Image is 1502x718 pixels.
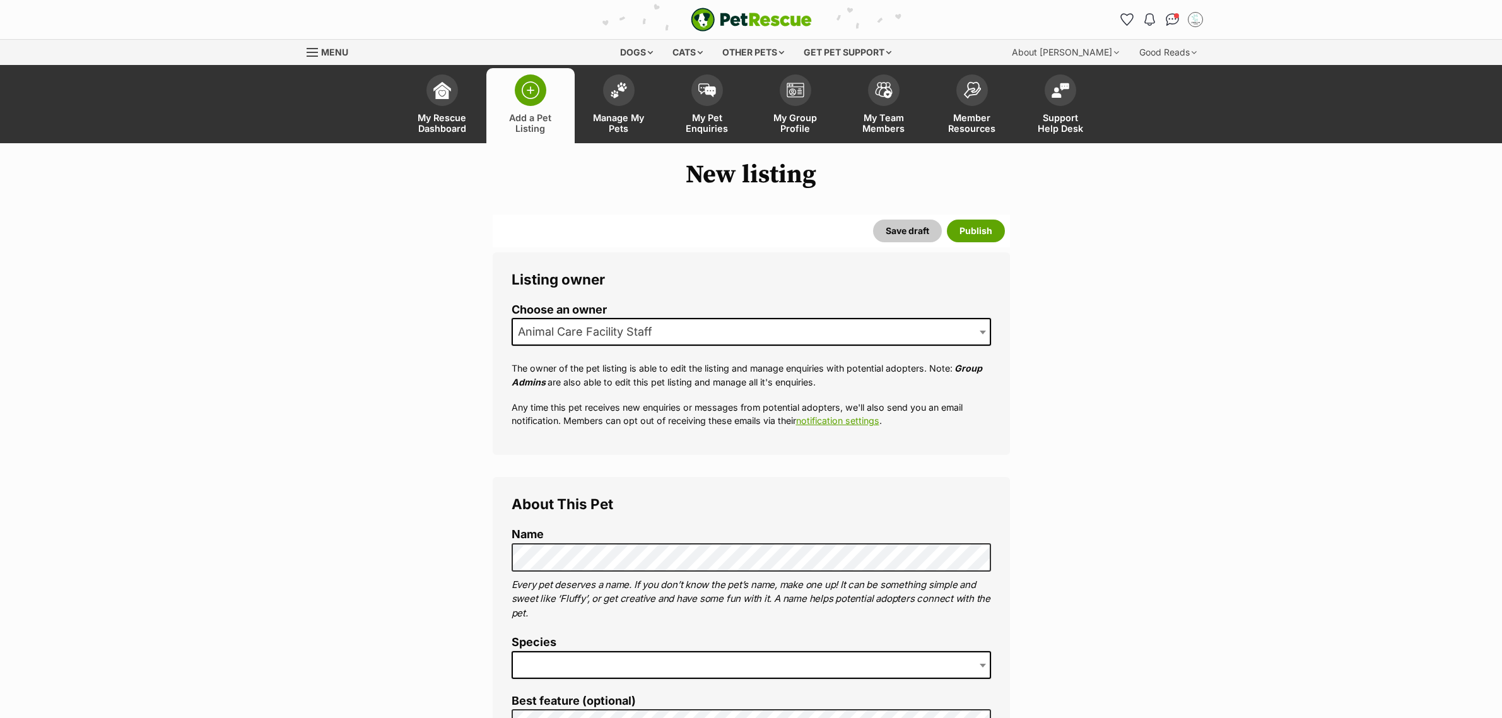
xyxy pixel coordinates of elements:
[787,83,804,98] img: group-profile-icon-3fa3cf56718a62981997c0bc7e787c4b2cf8bcc04b72c1350f741eb67cf2f40e.svg
[512,318,991,346] span: Animal Care Facility Staff
[512,528,991,541] label: Name
[590,112,647,134] span: Manage My Pets
[691,8,812,32] a: PetRescue
[1117,9,1137,30] a: Favourites
[307,40,357,62] a: Menu
[963,81,981,98] img: member-resources-icon-8e73f808a243e03378d46382f2149f9095a855e16c252ad45f914b54edf8863c.svg
[944,112,1000,134] span: Member Resources
[610,82,628,98] img: manage-my-pets-icon-02211641906a0b7f246fdf0571729dbe1e7629f14944591b6c1af311fb30b64b.svg
[795,40,900,65] div: Get pet support
[1166,13,1179,26] img: chat-41dd97257d64d25036548639549fe6c8038ab92f7586957e7f3b1b290dea8141.svg
[751,68,840,143] a: My Group Profile
[512,271,605,288] span: Listing owner
[928,68,1016,143] a: Member Resources
[486,68,575,143] a: Add a Pet Listing
[796,415,879,426] a: notification settings
[679,112,736,134] span: My Pet Enquiries
[1185,9,1206,30] button: My account
[414,112,471,134] span: My Rescue Dashboard
[1130,40,1206,65] div: Good Reads
[512,401,991,428] p: Any time this pet receives new enquiries or messages from potential adopters, we'll also send you...
[767,112,824,134] span: My Group Profile
[321,47,348,57] span: Menu
[855,112,912,134] span: My Team Members
[1052,83,1069,98] img: help-desk-icon-fdf02630f3aa405de69fd3d07c3f3aa587a6932b1a1747fa1d2bba05be0121f9.svg
[663,68,751,143] a: My Pet Enquiries
[512,303,991,317] label: Choose an owner
[1144,13,1154,26] img: notifications-46538b983faf8c2785f20acdc204bb7945ddae34d4c08c2a6579f10ce5e182be.svg
[875,82,893,98] img: team-members-icon-5396bd8760b3fe7c0b43da4ab00e1e3bb1a5d9ba89233759b79545d2d3fc5d0d.svg
[664,40,712,65] div: Cats
[512,695,991,708] label: Best feature (optional)
[691,8,812,32] img: logo-e224e6f780fb5917bec1dbf3a21bbac754714ae5b6737aabdf751b685950b380.svg
[502,112,559,134] span: Add a Pet Listing
[1003,40,1128,65] div: About [PERSON_NAME]
[698,83,716,97] img: pet-enquiries-icon-7e3ad2cf08bfb03b45e93fb7055b45f3efa6380592205ae92323e6603595dc1f.svg
[512,362,991,389] p: The owner of the pet listing is able to edit the listing and manage enquiries with potential adop...
[1140,9,1160,30] button: Notifications
[1163,9,1183,30] a: Conversations
[840,68,928,143] a: My Team Members
[513,323,665,341] span: Animal Care Facility Staff
[575,68,663,143] a: Manage My Pets
[433,81,451,99] img: dashboard-icon-eb2f2d2d3e046f16d808141f083e7271f6b2e854fb5c12c21221c1fb7104beca.svg
[522,81,539,99] img: add-pet-listing-icon-0afa8454b4691262ce3f59096e99ab1cd57d4a30225e0717b998d2c9b9846f56.svg
[1117,9,1206,30] ul: Account quick links
[947,220,1005,242] button: Publish
[512,363,982,387] em: Group Admins
[1032,112,1089,134] span: Support Help Desk
[398,68,486,143] a: My Rescue Dashboard
[611,40,662,65] div: Dogs
[873,220,942,242] button: Save draft
[713,40,793,65] div: Other pets
[512,495,613,512] span: About This Pet
[512,578,991,621] p: Every pet deserves a name. If you don’t know the pet’s name, make one up! It can be something sim...
[512,636,991,649] label: Species
[1189,13,1202,26] img: Animal Care Facility Staff profile pic
[1016,68,1105,143] a: Support Help Desk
